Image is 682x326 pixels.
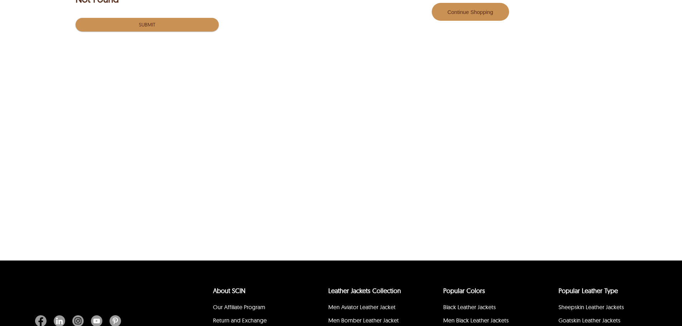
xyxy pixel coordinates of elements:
a: popular leather jacket colors [443,287,485,295]
a: Goatskin Leather Jackets [558,317,620,324]
li: Black Leather Jackets [442,302,529,315]
a: Sheepskin Leather Jackets [558,303,624,311]
a: Men Black Leather Jackets [443,317,509,324]
a: Popular Leather Type [558,287,618,295]
a: Men Bomber Leather Jacket [328,317,399,324]
a: Men Aviator Leather Jacket [328,303,396,311]
button: Continue Shopping [432,3,509,21]
a: Return and Exchange [213,317,267,324]
a: Leather Jackets Collection [328,287,401,295]
a: Continue Shopping [432,9,509,15]
a: Our Affiliate Program [213,303,265,311]
a: Black Leather Jackets [443,303,496,311]
li: Our Affiliate Program [212,302,299,315]
a: About SCIN [213,287,246,295]
button: Submit [76,18,219,31]
li: Men Aviator Leather Jacket [327,302,414,315]
li: Sheepskin Leather Jackets [557,302,644,315]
